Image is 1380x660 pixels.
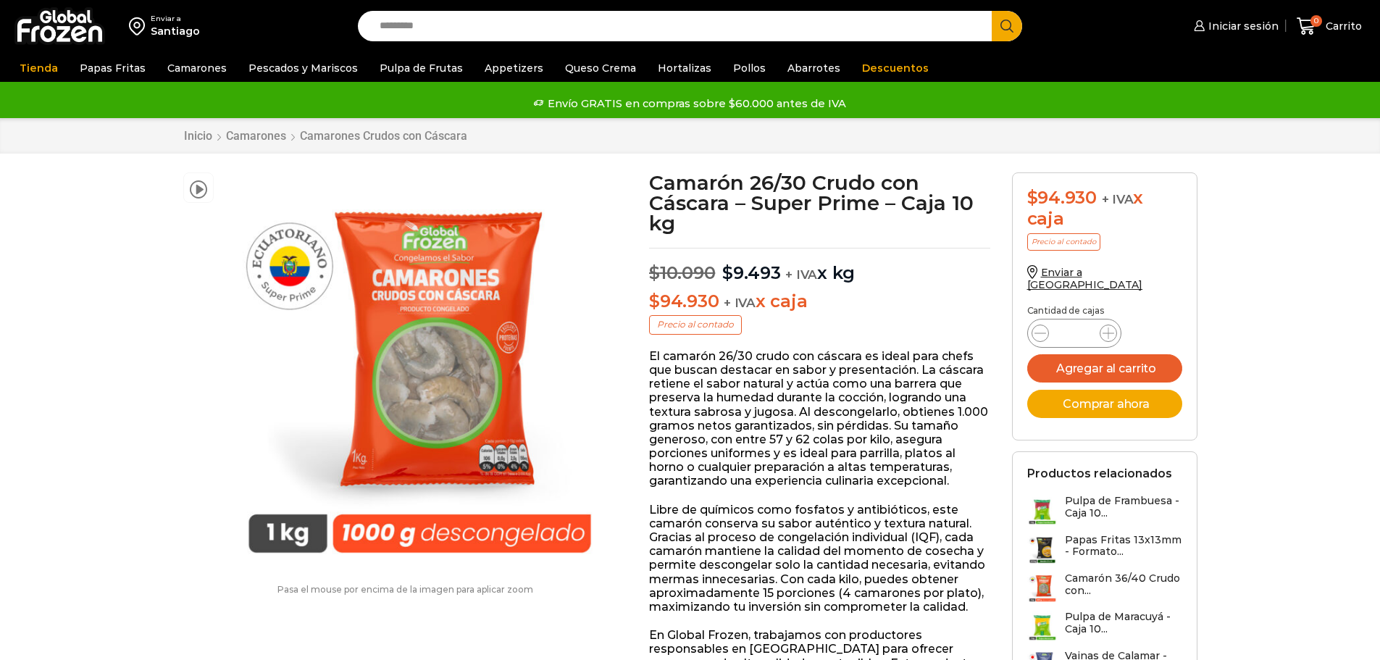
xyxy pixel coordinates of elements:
span: + IVA [724,296,756,310]
button: Agregar al carrito [1027,354,1182,383]
a: Pollos [726,54,773,82]
p: Libre de químicos como fosfatos y antibióticos, este camarón conserva su sabor auténtico y textur... [649,503,990,614]
nav: Breadcrumb [183,129,468,143]
span: $ [722,262,733,283]
a: Pulpa de Maracuyá - Caja 10... [1027,611,1182,642]
img: address-field-icon.svg [129,14,151,38]
h3: Pulpa de Frambuesa - Caja 10... [1065,495,1182,519]
div: x caja [1027,188,1182,230]
a: Pescados y Mariscos [241,54,365,82]
a: Camarón 36/40 Crudo con... [1027,572,1182,603]
a: Hortalizas [651,54,719,82]
span: + IVA [785,267,817,282]
p: Pasa el mouse por encima de la imagen para aplicar zoom [183,585,628,595]
bdi: 10.090 [649,262,715,283]
button: Search button [992,11,1022,41]
a: Inicio [183,129,213,143]
p: Cantidad de cajas [1027,306,1182,316]
span: $ [649,262,660,283]
a: Pulpa de Frutas [372,54,470,82]
h3: Pulpa de Maracuyá - Caja 10... [1065,611,1182,635]
span: 0 [1310,15,1322,27]
a: Descuentos [855,54,936,82]
p: Precio al contado [1027,233,1100,251]
bdi: 94.930 [649,291,719,312]
span: Carrito [1322,19,1362,33]
a: Tienda [12,54,65,82]
button: Comprar ahora [1027,390,1182,418]
span: $ [649,291,660,312]
bdi: 9.493 [722,262,781,283]
p: x kg [649,248,990,284]
a: Camarones [225,129,287,143]
div: Santiago [151,24,200,38]
a: Queso Crema [558,54,643,82]
a: Pulpa de Frambuesa - Caja 10... [1027,495,1182,526]
input: Product quantity [1061,323,1088,343]
div: Enviar a [151,14,200,24]
a: Abarrotes [780,54,848,82]
h2: Productos relacionados [1027,467,1172,480]
p: Precio al contado [649,315,742,334]
a: Iniciar sesión [1190,12,1279,41]
span: + IVA [1102,192,1134,206]
p: x caja [649,291,990,312]
a: Papas Fritas [72,54,153,82]
a: Papas Fritas 13x13mm - Formato... [1027,534,1182,565]
a: 0 Carrito [1293,9,1366,43]
img: PM04005013 [221,172,619,570]
h1: Camarón 26/30 Crudo con Cáscara – Super Prime – Caja 10 kg [649,172,990,233]
a: Appetizers [477,54,551,82]
a: Enviar a [GEOGRAPHIC_DATA] [1027,266,1143,291]
p: El camarón 26/30 crudo con cáscara es ideal para chefs que buscan destacar en sabor y presentació... [649,349,990,488]
span: $ [1027,187,1038,208]
span: Iniciar sesión [1205,19,1279,33]
a: Camarones [160,54,234,82]
h3: Papas Fritas 13x13mm - Formato... [1065,534,1182,559]
a: Camarones Crudos con Cáscara [299,129,468,143]
bdi: 94.930 [1027,187,1097,208]
h3: Camarón 36/40 Crudo con... [1065,572,1182,597]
